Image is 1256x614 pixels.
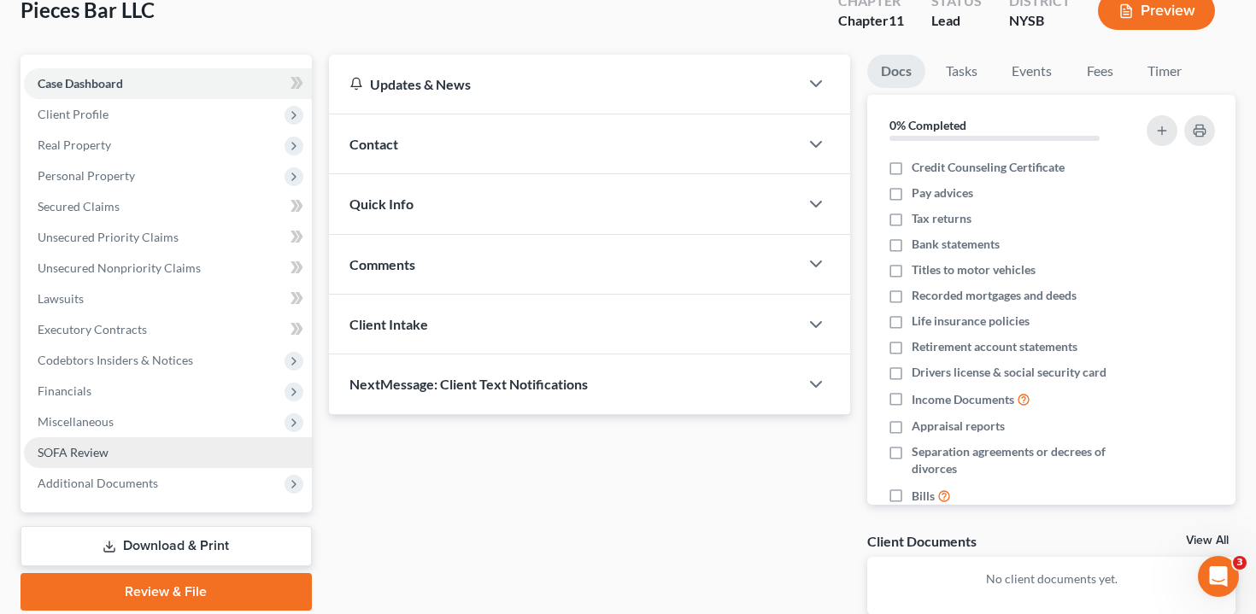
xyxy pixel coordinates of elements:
[349,316,428,332] span: Client Intake
[349,75,779,93] div: Updates & News
[998,55,1065,88] a: Events
[932,55,991,88] a: Tasks
[38,199,120,213] span: Secured Claims
[38,260,201,275] span: Unsecured Nonpriority Claims
[931,11,982,31] div: Lead
[21,526,312,566] a: Download & Print
[349,136,398,152] span: Contact
[867,532,977,550] div: Client Documents
[912,287,1077,304] span: Recorded mortgages and deeds
[24,253,312,284] a: Unsecured Nonpriority Claims
[912,184,973,202] span: Pay advices
[889,12,904,28] span: 11
[912,338,1077,355] span: Retirement account statements
[912,313,1030,330] span: Life insurance policies
[1233,556,1247,570] span: 3
[24,314,312,345] a: Executory Contracts
[889,118,966,132] strong: 0% Completed
[38,445,109,459] span: SOFA Review
[38,230,179,244] span: Unsecured Priority Claims
[1009,11,1071,31] div: NYSB
[38,353,193,367] span: Codebtors Insiders & Notices
[912,261,1036,278] span: Titles to motor vehicles
[38,291,84,306] span: Lawsuits
[38,107,109,121] span: Client Profile
[1134,55,1195,88] a: Timer
[38,383,91,398] span: Financials
[881,570,1222,588] p: No client documents yet.
[1072,55,1127,88] a: Fees
[912,391,1014,408] span: Income Documents
[867,55,925,88] a: Docs
[38,414,114,429] span: Miscellaneous
[912,488,935,505] span: Bills
[38,168,135,183] span: Personal Property
[1186,535,1229,547] a: View All
[912,236,1000,253] span: Bank statements
[349,256,415,272] span: Comments
[838,11,904,31] div: Chapter
[912,364,1106,381] span: Drivers license & social security card
[912,443,1129,477] span: Separation agreements or decrees of divorces
[24,222,312,253] a: Unsecured Priority Claims
[912,418,1005,435] span: Appraisal reports
[24,68,312,99] a: Case Dashboard
[38,137,111,152] span: Real Property
[912,210,971,227] span: Tax returns
[349,196,414,212] span: Quick Info
[21,573,312,611] a: Review & File
[24,191,312,222] a: Secured Claims
[38,322,147,336] span: Executory Contracts
[24,284,312,314] a: Lawsuits
[912,159,1065,176] span: Credit Counseling Certificate
[1198,556,1239,597] iframe: Intercom live chat
[38,476,158,490] span: Additional Documents
[24,437,312,468] a: SOFA Review
[349,376,588,392] span: NextMessage: Client Text Notifications
[38,76,123,91] span: Case Dashboard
